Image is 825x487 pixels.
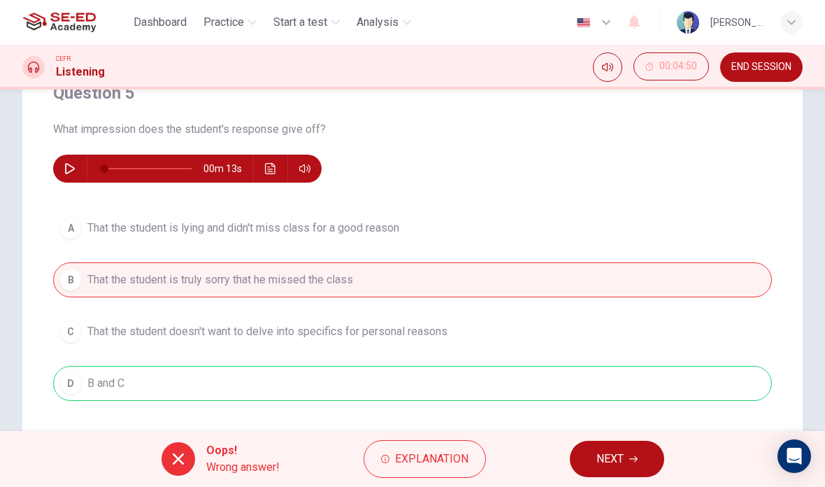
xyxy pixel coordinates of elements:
span: 00:04:50 [659,61,697,72]
img: Profile picture [677,11,699,34]
div: Open Intercom Messenger [777,439,811,473]
span: Dashboard [134,14,187,31]
a: SE-ED Academy logo [22,8,128,36]
button: 00:04:50 [633,52,709,80]
button: END SESSION [720,52,803,82]
h4: Question 5 [53,82,772,104]
div: [PERSON_NAME] [710,14,763,31]
span: NEXT [596,449,624,469]
button: Analysis [351,10,417,35]
h1: Listening [56,64,105,80]
span: Practice [203,14,244,31]
span: What impression does the student's response give off? [53,121,772,138]
img: en [575,17,592,28]
span: Explanation [395,449,468,469]
span: END SESSION [731,62,791,73]
div: Mute [593,52,622,82]
span: Analysis [357,14,399,31]
img: SE-ED Academy logo [22,8,96,36]
button: Click to see the audio transcription [259,155,282,183]
span: Wrong answer! [206,459,280,476]
div: Hide [633,52,709,82]
button: Start a test [268,10,345,35]
button: Practice [198,10,262,35]
button: Explanation [364,440,486,478]
button: NEXT [570,441,664,477]
span: Oops! [206,442,280,459]
span: CEFR [56,54,71,64]
span: Start a test [273,14,327,31]
span: 00m 13s [203,155,253,183]
button: Dashboard [128,10,192,35]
